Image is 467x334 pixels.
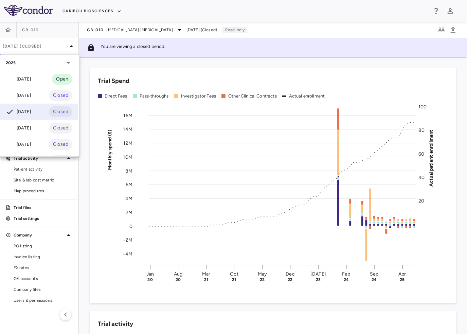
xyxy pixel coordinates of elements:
[6,60,16,66] p: 2025
[49,124,72,132] span: Closed
[6,140,31,148] div: [DATE]
[49,92,72,99] span: Closed
[6,75,31,83] div: [DATE]
[52,75,72,83] span: Open
[6,91,31,100] div: [DATE]
[0,55,78,71] div: 2025
[6,108,31,116] div: [DATE]
[49,108,72,116] span: Closed
[6,124,31,132] div: [DATE]
[49,141,72,148] span: Closed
